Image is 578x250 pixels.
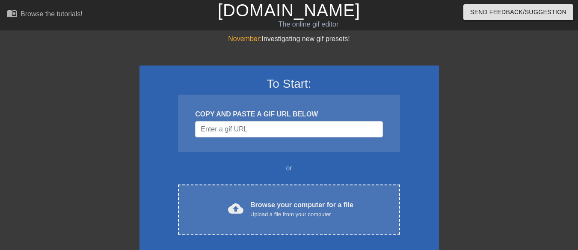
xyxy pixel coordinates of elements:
[7,8,17,18] span: menu_book
[162,163,417,173] div: or
[463,4,573,20] button: Send Feedback/Suggestion
[250,210,353,219] div: Upload a file from your computer
[197,19,420,30] div: The online gif editor
[195,109,382,119] div: COPY AND PASTE A GIF URL BELOW
[139,34,439,44] div: Investigating new gif presets!
[195,121,382,137] input: Username
[228,201,243,216] span: cloud_upload
[250,200,353,219] div: Browse your computer for a file
[470,7,566,18] span: Send Feedback/Suggestion
[218,1,360,20] a: [DOMAIN_NAME]
[228,35,261,42] span: November:
[21,10,83,18] div: Browse the tutorials!
[7,8,83,21] a: Browse the tutorials!
[151,77,428,91] h3: To Start:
